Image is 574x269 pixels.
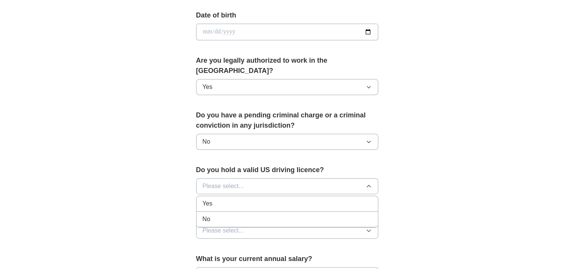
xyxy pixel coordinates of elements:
span: Please select... [203,182,244,191]
button: No [196,134,378,150]
button: Please select... [196,178,378,194]
span: No [203,137,210,146]
span: Yes [203,82,212,92]
label: Do you hold a valid US driving licence? [196,165,378,175]
label: Date of birth [196,10,378,21]
label: Do you have a pending criminal charge or a criminal conviction in any jurisdiction? [196,110,378,131]
label: What is your current annual salary? [196,254,378,264]
label: Are you legally authorized to work in the [GEOGRAPHIC_DATA]? [196,55,378,76]
span: Yes [203,199,212,208]
button: Yes [196,79,378,95]
span: No [203,215,210,224]
span: Please select... [203,226,244,235]
button: Please select... [196,223,378,239]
